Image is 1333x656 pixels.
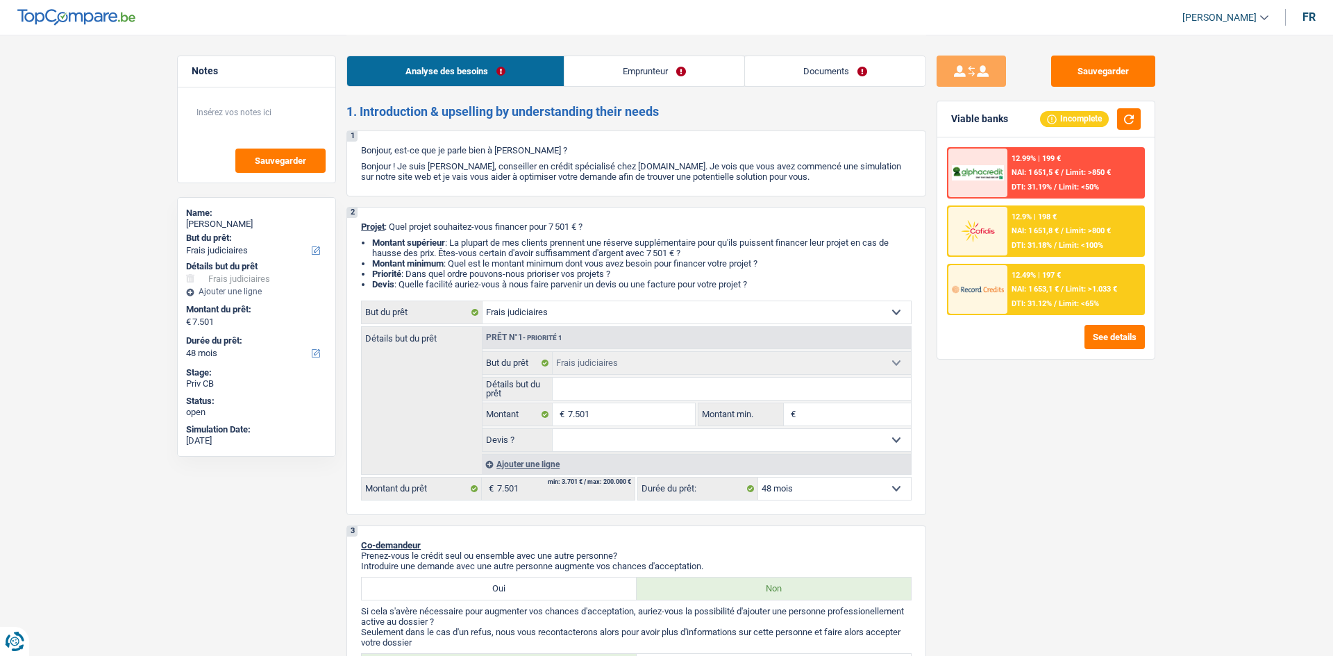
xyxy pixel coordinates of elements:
[186,396,327,407] div: Status:
[1012,299,1052,308] span: DTI: 31.12%
[548,479,631,485] div: min: 3.701 € / max: 200.000 €
[372,279,912,289] li: : Quelle facilité auriez-vous à nous faire parvenir un devis ou une facture pour votre projet ?
[1054,241,1057,250] span: /
[638,478,758,500] label: Durée du prêt:
[361,540,421,550] span: Co-demandeur
[1066,168,1111,177] span: Limit: >850 €
[362,301,483,323] label: But du prêt
[1054,183,1057,192] span: /
[564,56,744,86] a: Emprunteur
[1061,226,1064,235] span: /
[698,403,783,426] label: Montant min.
[186,407,327,418] div: open
[1066,285,1117,294] span: Limit: >1.033 €
[361,606,912,627] p: Si cela s'avère nécessaire pour augmenter vos chances d'acceptation, auriez-vous la possibilité d...
[361,145,912,155] p: Bonjour, est-ce que je parle bien à [PERSON_NAME] ?
[637,578,912,600] label: Non
[17,9,135,26] img: TopCompare Logo
[186,317,191,328] span: €
[1012,183,1052,192] span: DTI: 31.19%
[1040,111,1109,126] div: Incomplete
[372,237,445,248] strong: Montant supérieur
[361,221,912,232] p: : Quel projet souhaitez-vous financer pour 7 501 € ?
[482,478,497,500] span: €
[1012,168,1059,177] span: NAI: 1 651,5 €
[483,403,553,426] label: Montant
[553,403,568,426] span: €
[745,56,925,86] a: Documents
[186,435,327,446] div: [DATE]
[1061,285,1064,294] span: /
[362,478,482,500] label: Montant du prêt
[347,56,564,86] a: Analyse des besoins
[362,327,482,343] label: Détails but du prêt
[372,269,912,279] li: : Dans quel ordre pouvons-nous prioriser vos projets ?
[1012,226,1059,235] span: NAI: 1 651,8 €
[523,334,562,342] span: - Priorité 1
[483,378,553,400] label: Détails but du prêt
[362,578,637,600] label: Oui
[186,367,327,378] div: Stage:
[186,287,327,296] div: Ajouter une ligne
[1054,299,1057,308] span: /
[1302,10,1316,24] div: fr
[784,403,799,426] span: €
[347,208,358,218] div: 2
[186,219,327,230] div: [PERSON_NAME]
[1061,168,1064,177] span: /
[361,550,912,561] p: Prenez-vous le crédit seul ou ensemble avec une autre personne?
[1171,6,1268,29] a: [PERSON_NAME]
[372,269,401,279] strong: Priorité
[235,149,326,173] button: Sauvegarder
[372,258,444,269] strong: Montant minimum
[1051,56,1155,87] button: Sauvegarder
[186,304,324,315] label: Montant du prêt:
[1012,271,1061,280] div: 12.49% | 197 €
[186,261,327,272] div: Détails but du prêt
[1012,154,1061,163] div: 12.99% | 199 €
[186,233,324,244] label: But du prêt:
[1182,12,1257,24] span: [PERSON_NAME]
[952,218,1003,244] img: Cofidis
[483,429,553,451] label: Devis ?
[952,276,1003,302] img: Record Credits
[361,221,385,232] span: Projet
[1012,241,1052,250] span: DTI: 31.18%
[186,378,327,389] div: Priv CB
[1059,299,1099,308] span: Limit: <65%
[361,627,912,648] p: Seulement dans le cas d'un refus, nous vous recontacterons alors pour avoir plus d'informations s...
[952,165,1003,181] img: AlphaCredit
[372,237,912,258] li: : La plupart de mes clients prennent une réserve supplémentaire pour qu'ils puissent financer leu...
[186,335,324,346] label: Durée du prêt:
[372,279,394,289] span: Devis
[483,333,566,342] div: Prêt n°1
[482,454,911,474] div: Ajouter une ligne
[1066,226,1111,235] span: Limit: >800 €
[186,208,327,219] div: Name:
[347,526,358,537] div: 3
[1059,183,1099,192] span: Limit: <50%
[255,156,306,165] span: Sauvegarder
[186,424,327,435] div: Simulation Date:
[361,161,912,182] p: Bonjour ! Je suis [PERSON_NAME], conseiller en crédit spécialisé chez [DOMAIN_NAME]. Je vois que ...
[1012,212,1057,221] div: 12.9% | 198 €
[361,561,912,571] p: Introduire une demande avec une autre personne augmente vos chances d'acceptation.
[1059,241,1103,250] span: Limit: <100%
[372,258,912,269] li: : Quel est le montant minimum dont vous avez besoin pour financer votre projet ?
[192,65,321,77] h5: Notes
[1084,325,1145,349] button: See details
[483,352,553,374] label: But du prêt
[346,104,926,119] h2: 1. Introduction & upselling by understanding their needs
[347,131,358,142] div: 1
[1012,285,1059,294] span: NAI: 1 653,1 €
[951,113,1008,125] div: Viable banks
